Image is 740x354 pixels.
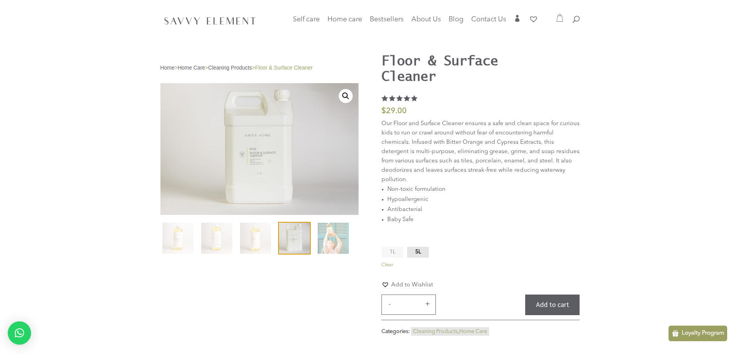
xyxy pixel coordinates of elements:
[387,215,580,225] li: Baby Safe
[471,17,506,28] a: Contact Us
[381,52,530,84] h1: Floor & Surface Cleaner
[421,299,433,309] button: +
[370,16,404,23] span: Bestsellers
[411,17,441,28] a: About Us
[327,16,362,23] span: Home care
[339,89,353,103] a: View full-screen image gallery
[525,295,580,315] button: Add to cart
[384,299,395,309] button: -
[381,95,418,141] span: Rated out of 5 based on customer ratings
[415,249,421,255] span: 5L
[381,119,580,185] p: Our Floor and Surface Cleaner ensures a safe and clean space for curious kids to run or crawl aro...
[514,15,521,22] span: 
[413,329,458,334] a: Cleaning Products
[293,17,320,32] a: Self care
[381,247,403,258] li: 1L
[201,223,232,254] img: Floor & Surface Cleaner - Image 2
[208,65,252,71] a: Cleaning Products
[411,16,441,23] span: About Us
[293,16,320,23] span: Self care
[391,282,433,288] span: Add to Wishlist
[178,65,205,71] a: Home Care
[205,65,208,71] span: >
[390,249,395,255] span: 1L
[381,95,418,101] div: Rated 5.00 out of 5
[162,14,258,27] img: SavvyElement
[387,205,580,215] li: Antibacterial
[174,65,178,71] span: >
[252,65,255,71] span: >
[162,223,193,254] img: Floor & Surface Cleaner by Savvy Element
[514,15,521,28] a: 
[255,65,313,71] span: Floor & Surface Cleaner
[327,17,362,32] a: Home care
[411,327,489,336] span: ,
[240,223,271,254] img: Floor & Surface Cleaner - Image 3
[682,329,724,338] p: Loyalty Program
[459,329,487,334] a: Home Care
[381,107,407,115] bdi: 29.00
[160,65,175,71] a: Home
[160,65,359,71] nav: Breadcrumb
[381,262,393,269] a: Clear
[387,187,446,192] span: Non-toxic formulation
[407,247,429,258] li: 5L
[381,107,386,115] span: $
[279,223,310,254] img: Floor & Surface Cleaner - Image 4
[381,329,410,334] span: Categories:
[387,195,580,205] li: Hypoallergenic
[397,295,420,314] input: Product quantity
[449,16,463,23] span: Blog
[370,17,404,28] a: Bestsellers
[471,16,506,23] span: Contact Us
[381,281,433,289] a: Add to Wishlist
[449,17,463,28] a: Blog
[318,223,349,254] img: Se-Surface cleaner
